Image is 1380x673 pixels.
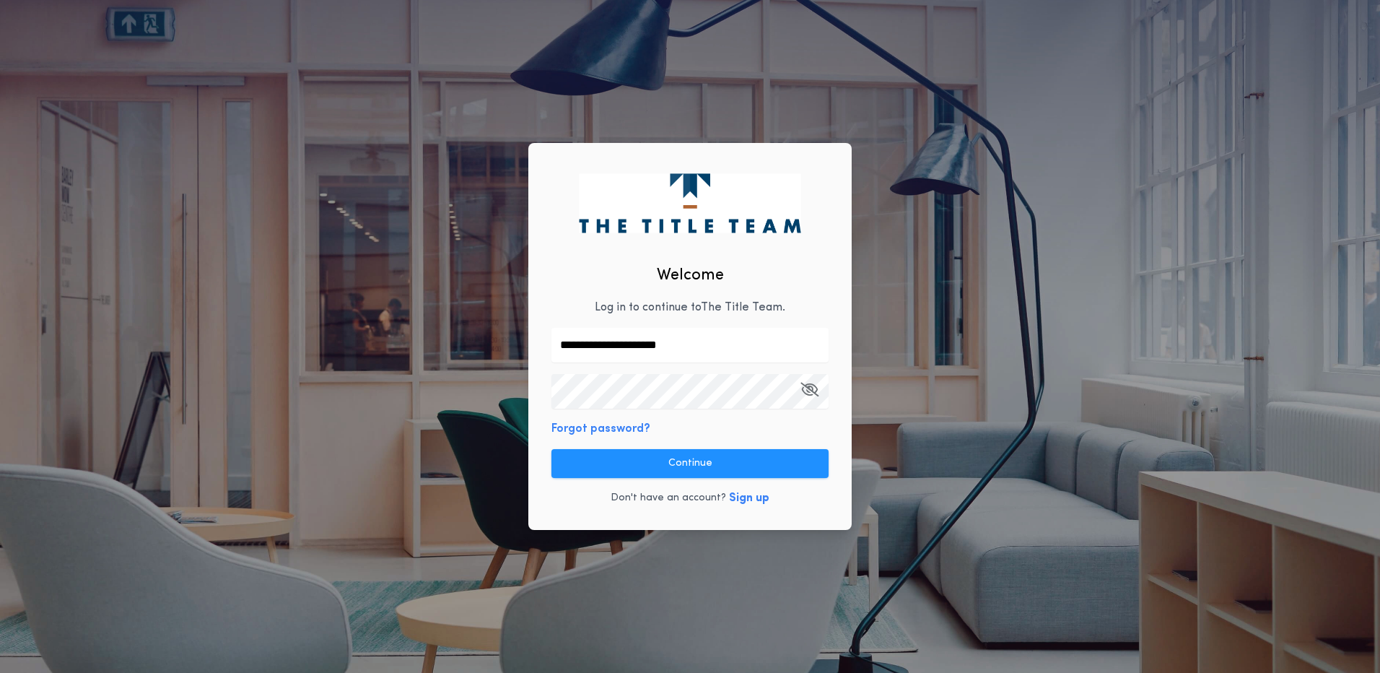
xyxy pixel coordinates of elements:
[595,299,785,316] p: Log in to continue to The Title Team .
[551,420,650,438] button: Forgot password?
[729,490,769,507] button: Sign up
[551,449,829,478] button: Continue
[657,264,724,287] h2: Welcome
[579,173,800,233] img: logo
[611,491,726,505] p: Don't have an account?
